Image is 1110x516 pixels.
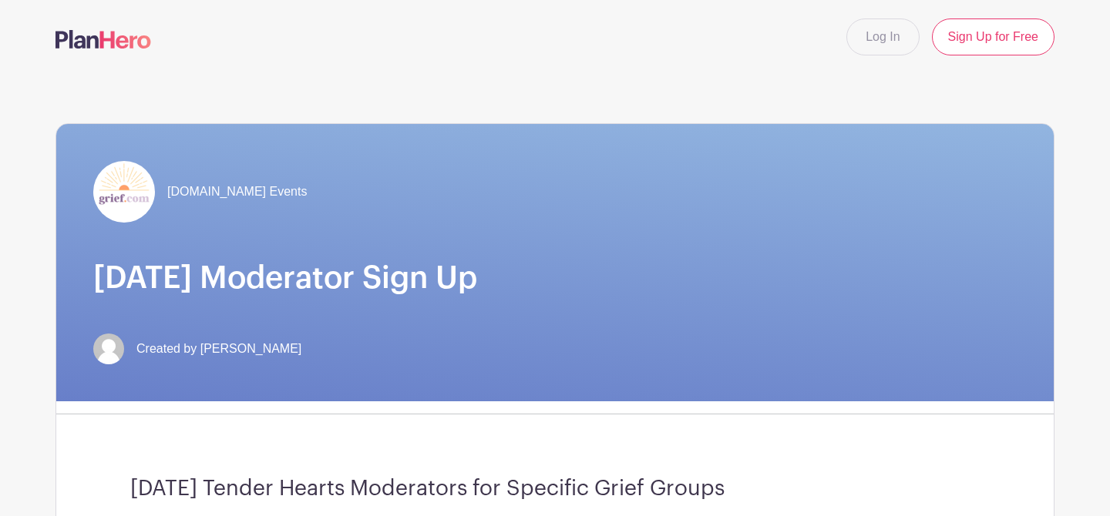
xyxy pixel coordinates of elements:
a: Log In [846,18,919,55]
a: Sign Up for Free [932,18,1054,55]
span: Created by [PERSON_NAME] [136,340,301,358]
img: default-ce2991bfa6775e67f084385cd625a349d9dcbb7a52a09fb2fda1e96e2d18dcdb.png [93,333,124,364]
h1: [DATE] Moderator Sign Up [93,260,1017,297]
span: [DOMAIN_NAME] Events [167,183,307,201]
h3: [DATE] Tender Hearts Moderators for Specific Grief Groups [130,476,980,502]
img: logo-507f7623f17ff9eddc593b1ce0a138ce2505c220e1c5a4e2b4648c50719b7d32.svg [55,30,151,49]
img: grief-logo-planhero.png [93,161,155,223]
